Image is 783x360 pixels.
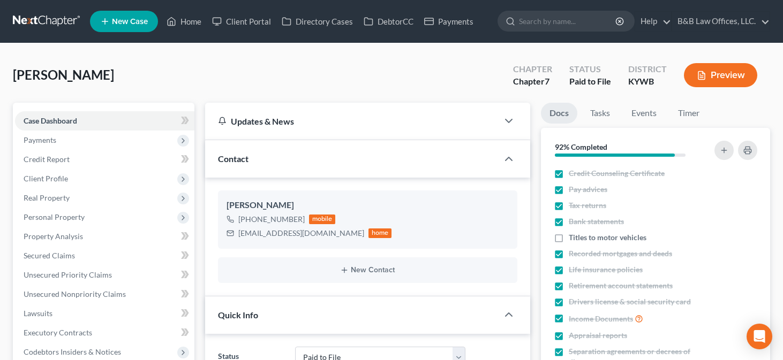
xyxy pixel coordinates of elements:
span: Appraisal reports [569,330,627,341]
div: [PHONE_NUMBER] [238,214,305,225]
span: Real Property [24,193,70,202]
span: Titles to motor vehicles [569,232,646,243]
div: [EMAIL_ADDRESS][DOMAIN_NAME] [238,228,364,239]
a: Property Analysis [15,227,194,246]
button: New Contact [227,266,509,274]
div: Open Intercom Messenger [747,324,772,349]
div: Chapter [513,63,552,75]
a: Executory Contracts [15,323,194,342]
span: Codebtors Insiders & Notices [24,347,121,356]
a: Tasks [582,103,619,124]
span: Retirement account statements [569,280,673,291]
div: District [628,63,667,75]
span: Credit Report [24,155,70,164]
span: Pay advices [569,184,607,195]
div: home [368,228,392,238]
a: Payments [419,12,479,31]
a: Secured Claims [15,246,194,265]
a: Events [623,103,665,124]
div: KYWB [628,75,667,88]
a: Unsecured Priority Claims [15,265,194,285]
a: Docs [541,103,577,124]
a: Directory Cases [276,12,358,31]
span: Executory Contracts [24,328,92,337]
span: Life insurance policies [569,264,643,275]
span: Income Documents [569,313,633,324]
span: Personal Property [24,212,85,221]
span: Payments [24,135,56,144]
a: Case Dashboard [15,111,194,131]
span: Secured Claims [24,251,75,260]
a: Credit Report [15,150,194,169]
div: Paid to File [569,75,611,88]
div: mobile [309,215,336,224]
span: Property Analysis [24,232,83,241]
strong: 92% Completed [555,142,607,151]
div: Status [569,63,611,75]
span: Client Profile [24,174,68,183]
span: Quick Info [218,310,258,320]
a: Home [161,12,207,31]
span: New Case [112,18,148,26]
span: Unsecured Priority Claims [24,270,112,279]
div: Updates & News [218,116,485,127]
span: Lawsuits [24,309,52,318]
div: [PERSON_NAME] [227,199,509,212]
span: Unsecured Nonpriority Claims [24,289,126,298]
a: Help [635,12,671,31]
input: Search by name... [519,11,617,31]
span: Bank statements [569,216,624,227]
span: Contact [218,154,249,164]
a: Unsecured Nonpriority Claims [15,285,194,304]
a: Lawsuits [15,304,194,323]
span: Drivers license & social security card [569,296,691,307]
span: [PERSON_NAME] [13,67,114,82]
span: Tax returns [569,200,606,211]
a: DebtorCC [358,12,419,31]
a: Client Portal [207,12,276,31]
button: Preview [684,63,757,87]
span: 7 [545,76,549,86]
span: Credit Counseling Certificate [569,168,665,179]
span: Case Dashboard [24,116,77,125]
a: Timer [669,103,708,124]
a: B&B Law Offices, LLC. [672,12,770,31]
span: Recorded mortgages and deeds [569,248,672,259]
div: Chapter [513,75,552,88]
